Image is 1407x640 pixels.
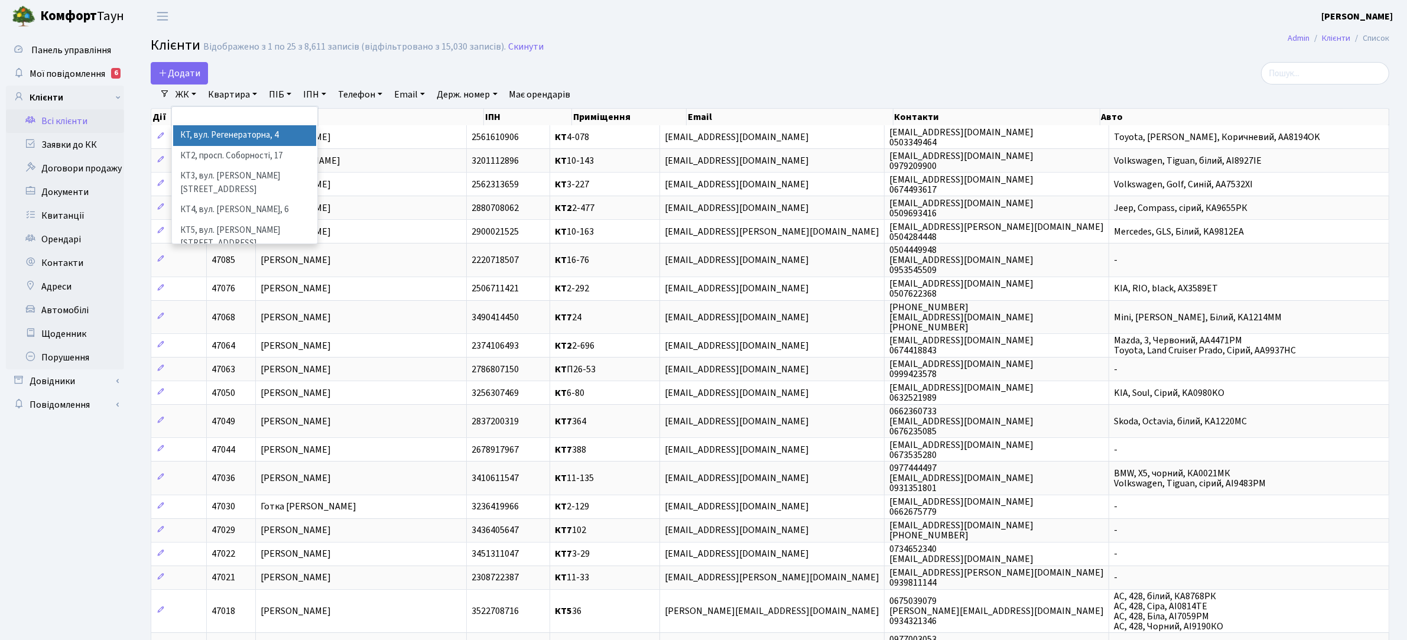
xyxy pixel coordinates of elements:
span: - [1114,524,1117,537]
span: 2506711421 [472,282,519,295]
span: 2-696 [555,339,594,352]
th: Авто [1100,109,1390,125]
span: [EMAIL_ADDRESS][DOMAIN_NAME] [PHONE_NUMBER] [889,519,1034,542]
span: 0977444497 [EMAIL_ADDRESS][DOMAIN_NAME] 0931351801 [889,462,1034,495]
span: 3-227 [555,178,589,191]
a: Адреси [6,275,124,298]
span: [PERSON_NAME] [261,524,331,537]
th: Email [687,109,893,125]
span: [EMAIL_ADDRESS][DOMAIN_NAME] 0503349464 [889,126,1034,149]
span: Мої повідомлення [30,67,105,80]
span: 0662360733 [EMAIL_ADDRESS][DOMAIN_NAME] 0676235085 [889,405,1034,438]
span: [EMAIL_ADDRESS][DOMAIN_NAME] 0662675779 [889,495,1034,518]
a: ПІБ [264,85,296,105]
b: КТ2 [555,339,572,352]
span: 2880708062 [472,202,519,215]
a: Орендарі [6,228,124,251]
span: 47049 [212,415,235,428]
span: 11-33 [555,571,589,584]
nav: breadcrumb [1270,26,1407,51]
span: [PERSON_NAME] [261,282,331,295]
span: 364 [555,415,586,428]
span: 47029 [212,524,235,537]
span: [PERSON_NAME] [261,571,331,584]
span: Готка [PERSON_NAME] [261,501,356,514]
a: Документи [6,180,124,204]
span: [EMAIL_ADDRESS][DOMAIN_NAME] [665,311,809,324]
span: [EMAIL_ADDRESS][DOMAIN_NAME] 0979209900 [889,150,1034,173]
a: Мої повідомлення6 [6,62,124,86]
span: [EMAIL_ADDRESS][DOMAIN_NAME] [665,524,809,537]
span: 2-292 [555,282,589,295]
span: [EMAIL_ADDRESS][DOMAIN_NAME] [665,131,809,144]
div: Відображено з 1 по 25 з 8,611 записів (відфільтровано з 15,030 записів). [203,41,506,53]
span: [EMAIL_ADDRESS][DOMAIN_NAME] [665,472,809,485]
span: 3436405647 [472,524,519,537]
span: 47068 [212,311,235,324]
span: 47076 [212,282,235,295]
a: Має орендарів [505,85,576,105]
span: 2561610906 [472,131,519,144]
span: [EMAIL_ADDRESS][DOMAIN_NAME] [665,363,809,376]
span: [EMAIL_ADDRESS][DOMAIN_NAME] [665,154,809,167]
b: КТ [555,571,567,584]
span: 2837200319 [472,415,519,428]
span: 47021 [212,571,235,584]
span: Таун [40,7,124,27]
a: Admin [1288,32,1309,44]
a: Повідомлення [6,393,124,417]
span: [PERSON_NAME][EMAIL_ADDRESS][DOMAIN_NAME] [665,605,879,618]
a: Панель управління [6,38,124,62]
span: [EMAIL_ADDRESS][DOMAIN_NAME] 0674418843 [889,334,1034,357]
span: - [1114,571,1117,584]
b: КТ [555,282,567,295]
span: [PERSON_NAME] [261,363,331,376]
span: 3256307469 [472,386,519,399]
span: 2562313659 [472,178,519,191]
span: 3490414450 [472,311,519,324]
span: 0675039079 [PERSON_NAME][EMAIL_ADDRESS][DOMAIN_NAME] 0934321346 [889,594,1104,628]
span: 47030 [212,501,235,514]
span: 10-143 [555,154,594,167]
input: Пошук... [1261,62,1389,85]
span: 47050 [212,386,235,399]
span: - [1114,443,1117,456]
span: Панель управління [31,44,111,57]
a: ЖК [171,85,201,105]
a: Квитанції [6,204,124,228]
span: Клієнти [151,35,200,56]
span: 3201112896 [472,154,519,167]
span: [PERSON_NAME] [261,548,331,561]
th: ІПН [484,109,571,125]
span: - [1114,363,1117,376]
span: [EMAIL_ADDRESS][PERSON_NAME][DOMAIN_NAME] 0504284448 [889,220,1104,243]
span: 2678917967 [472,443,519,456]
span: 102 [555,524,586,537]
b: КТ [555,225,567,238]
span: 2786807150 [472,363,519,376]
th: Контакти [893,109,1100,125]
a: Всі клієнти [6,109,124,133]
a: Договори продажу [6,157,124,180]
a: Контакти [6,251,124,275]
a: [PERSON_NAME] [1321,9,1393,24]
span: 2-129 [555,501,589,514]
span: KIA, RIO, black, AX3589ET [1114,282,1218,295]
span: [EMAIL_ADDRESS][DOMAIN_NAME] [665,386,809,399]
b: КТ5 [555,605,572,618]
b: КТ7 [555,415,572,428]
span: 2-477 [555,202,594,215]
span: [EMAIL_ADDRESS][DOMAIN_NAME] 0632521989 [889,381,1034,404]
button: Переключити навігацію [148,7,177,26]
span: 36 [555,605,581,618]
span: [EMAIL_ADDRESS][DOMAIN_NAME] [665,548,809,561]
span: [EMAIL_ADDRESS][DOMAIN_NAME] 0999423578 [889,358,1034,381]
span: 47085 [212,254,235,267]
span: [EMAIL_ADDRESS][DOMAIN_NAME] [665,178,809,191]
li: КТ5, вул. [PERSON_NAME][STREET_ADDRESS] [173,220,316,254]
b: КТ [555,131,567,144]
span: 2900021525 [472,225,519,238]
span: [EMAIL_ADDRESS][PERSON_NAME][DOMAIN_NAME] 0939811144 [889,566,1104,589]
span: - [1114,548,1117,561]
th: Приміщення [572,109,687,125]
